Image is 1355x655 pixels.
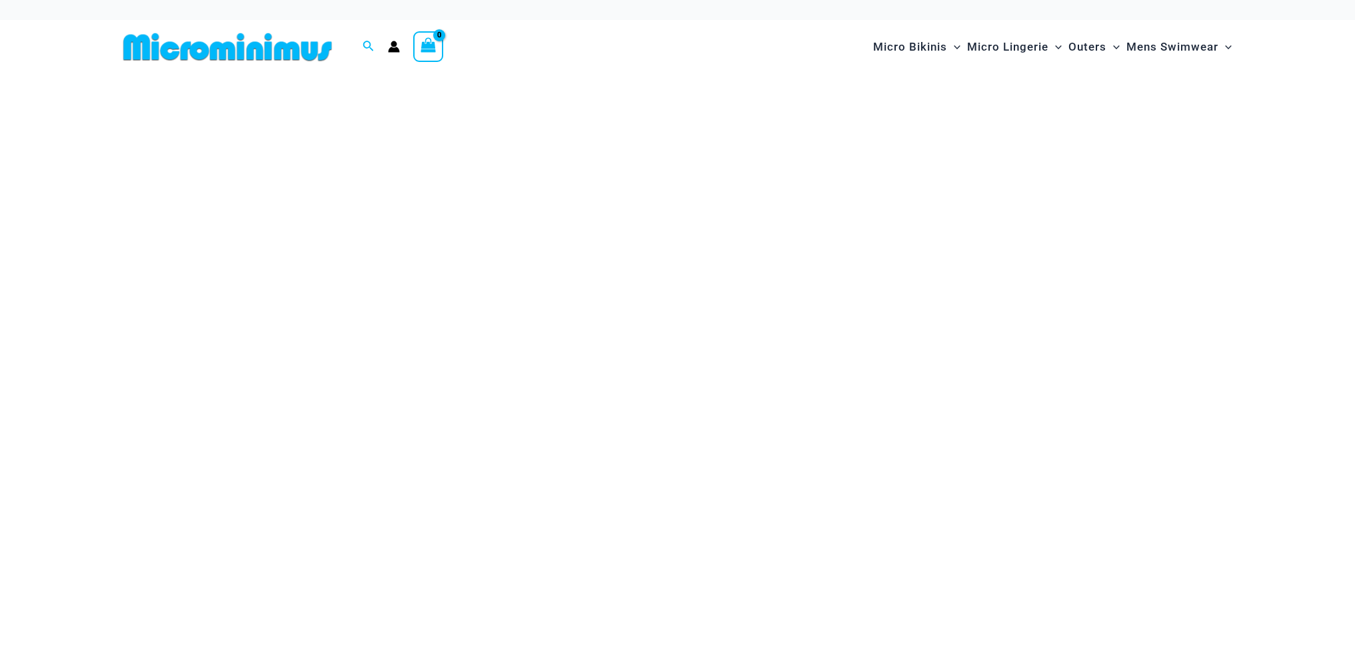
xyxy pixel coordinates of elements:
[868,25,1238,69] nav: Site Navigation
[118,32,337,62] img: MM SHOP LOGO FLAT
[1106,30,1120,64] span: Menu Toggle
[1068,30,1106,64] span: Outers
[1218,30,1232,64] span: Menu Toggle
[1123,27,1235,67] a: Mens SwimwearMenu ToggleMenu Toggle
[1048,30,1062,64] span: Menu Toggle
[363,39,375,55] a: Search icon link
[870,27,964,67] a: Micro BikinisMenu ToggleMenu Toggle
[947,30,960,64] span: Menu Toggle
[967,30,1048,64] span: Micro Lingerie
[413,31,444,62] a: View Shopping Cart, empty
[964,27,1065,67] a: Micro LingerieMenu ToggleMenu Toggle
[388,41,400,53] a: Account icon link
[1065,27,1123,67] a: OutersMenu ToggleMenu Toggle
[1126,30,1218,64] span: Mens Swimwear
[873,30,947,64] span: Micro Bikinis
